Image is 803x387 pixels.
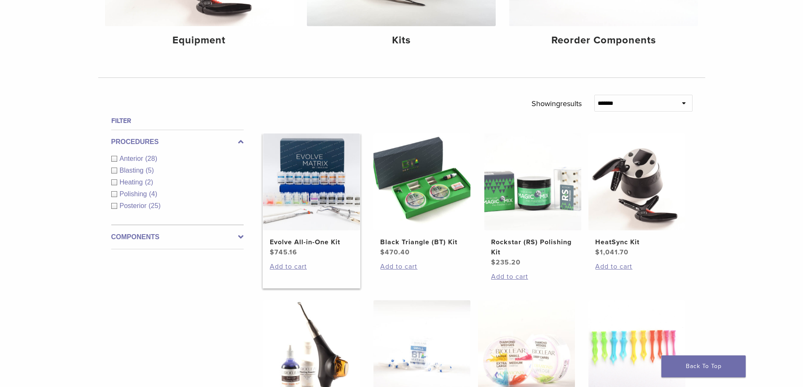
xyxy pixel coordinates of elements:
a: Evolve All-in-One KitEvolve All-in-One Kit $745.16 [263,133,361,257]
bdi: 1,041.70 [595,248,628,256]
span: $ [491,258,496,267]
bdi: 745.16 [270,248,297,256]
a: Add to cart: “Evolve All-in-One Kit” [270,262,353,272]
h4: Equipment [112,33,287,48]
span: (2) [145,179,153,186]
label: Components [111,232,244,242]
span: Polishing [120,190,149,198]
span: $ [595,248,600,256]
a: Rockstar (RS) Polishing KitRockstar (RS) Polishing Kit $235.20 [484,133,582,267]
bdi: 470.40 [380,248,410,256]
p: Showing results [532,95,582,112]
span: Blasting [120,167,146,174]
a: Back To Top [661,355,746,377]
a: Add to cart: “Rockstar (RS) Polishing Kit” [491,272,575,282]
span: $ [380,248,385,256]
span: (28) [145,155,157,162]
h4: Reorder Components [516,33,691,48]
label: Procedures [111,137,244,147]
span: $ [270,248,274,256]
a: Black Triangle (BT) KitBlack Triangle (BT) Kit $470.40 [373,133,471,257]
h4: Filter [111,116,244,126]
span: Heating [120,179,145,186]
h2: HeatSync Kit [595,237,679,247]
a: Add to cart: “HeatSync Kit” [595,262,679,272]
a: Add to cart: “Black Triangle (BT) Kit” [380,262,464,272]
bdi: 235.20 [491,258,521,267]
h4: Kits [314,33,489,48]
span: Posterior [120,202,149,209]
h2: Black Triangle (BT) Kit [380,237,464,247]
span: Anterior [120,155,145,162]
img: Rockstar (RS) Polishing Kit [484,133,581,230]
span: (5) [145,167,154,174]
h2: Rockstar (RS) Polishing Kit [491,237,575,257]
span: (25) [149,202,161,209]
a: HeatSync KitHeatSync Kit $1,041.70 [588,133,686,257]
img: Evolve All-in-One Kit [263,133,360,230]
img: Black Triangle (BT) Kit [373,133,470,230]
img: HeatSync Kit [588,133,685,230]
h2: Evolve All-in-One Kit [270,237,353,247]
span: (4) [149,190,157,198]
